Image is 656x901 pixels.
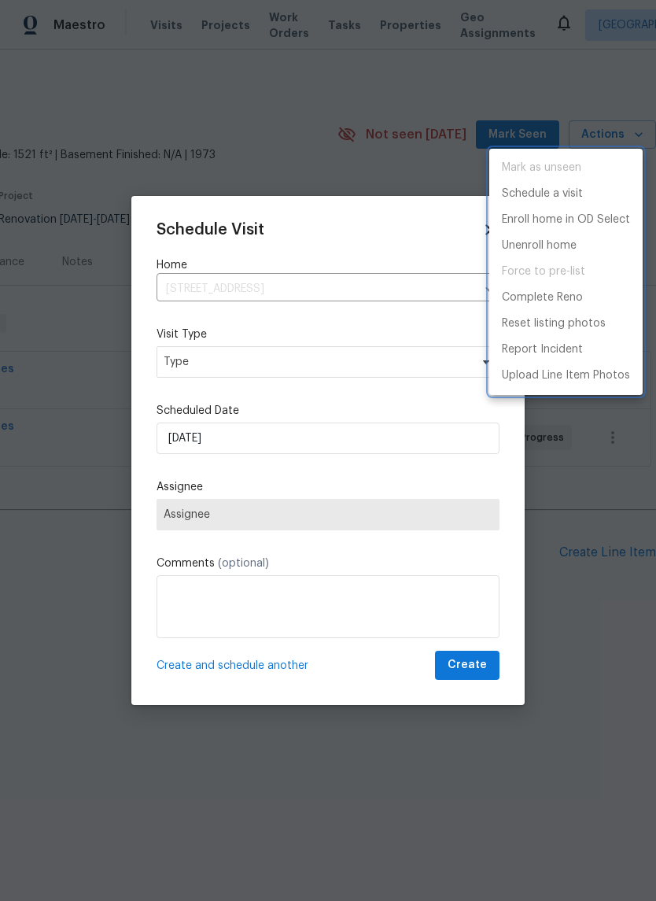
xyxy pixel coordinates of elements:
[502,342,583,358] p: Report Incident
[502,316,606,332] p: Reset listing photos
[502,290,583,306] p: Complete Reno
[502,367,630,384] p: Upload Line Item Photos
[502,238,577,254] p: Unenroll home
[489,259,643,285] span: Setup visit must be completed before moving home to pre-list
[502,212,630,228] p: Enroll home in OD Select
[502,186,583,202] p: Schedule a visit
